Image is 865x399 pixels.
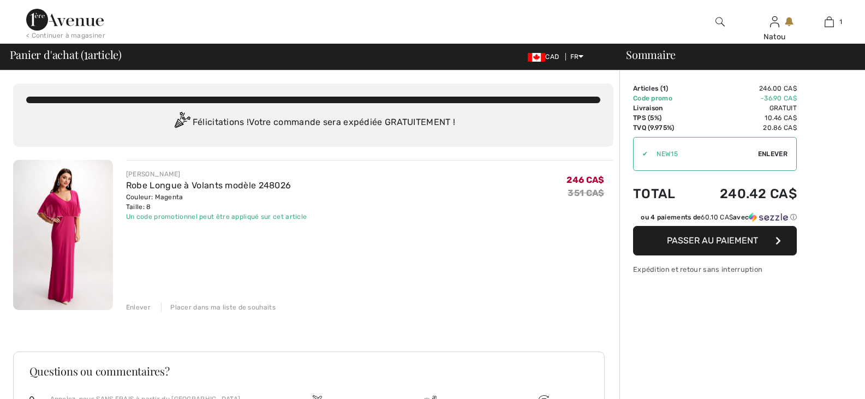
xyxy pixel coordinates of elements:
h3: Questions ou commentaires? [29,366,588,377]
button: Passer au paiement [633,226,797,255]
span: FR [570,53,584,61]
div: Placer dans ma liste de souhaits [161,302,276,312]
a: Se connecter [770,16,779,27]
img: recherche [715,15,725,28]
div: ou 4 paiements de60.10 CA$avecSezzle Cliquez pour en savoir plus sur Sezzle [633,212,797,226]
td: 20.86 CA$ [691,123,797,133]
a: Robe Longue à Volants modèle 248026 [126,180,291,190]
span: 60.10 CA$ [701,213,733,221]
span: 246 CA$ [566,175,604,185]
input: Code promo [648,138,758,170]
span: Passer au paiement [667,235,758,246]
img: 1ère Avenue [26,9,104,31]
div: < Continuer à magasiner [26,31,105,40]
div: Un code promotionnel peut être appliqué sur cet article [126,212,307,222]
div: Enlever [126,302,151,312]
div: ou 4 paiements de avec [641,212,797,222]
td: TPS (5%) [633,113,691,123]
td: 10.46 CA$ [691,113,797,123]
div: Sommaire [613,49,858,60]
td: Gratuit [691,103,797,113]
img: Canadian Dollar [528,53,545,62]
div: Félicitations ! Votre commande sera expédiée GRATUITEMENT ! [26,112,600,134]
span: 1 [84,46,88,61]
td: 240.42 CA$ [691,175,797,212]
td: Articles ( ) [633,84,691,93]
img: Mes infos [770,15,779,28]
div: Expédition et retour sans interruption [633,264,797,275]
span: 1 [839,17,842,27]
span: CAD [528,53,563,61]
img: Robe Longue à Volants modèle 248026 [13,160,113,310]
span: Enlever [758,149,788,159]
td: TVQ (9.975%) [633,123,691,133]
img: Congratulation2.svg [171,112,193,134]
img: Mon panier [825,15,834,28]
div: [PERSON_NAME] [126,169,307,179]
span: Panier d'achat ( article) [10,49,122,60]
td: Total [633,175,691,212]
span: 1 [663,85,666,92]
s: 351 CA$ [568,188,604,198]
div: Natou [748,31,801,43]
div: Couleur: Magenta Taille: 8 [126,192,307,212]
td: Code promo [633,93,691,103]
td: -36.90 CA$ [691,93,797,103]
div: ✔ [634,149,648,159]
a: 1 [802,15,856,28]
img: Sezzle [749,212,788,222]
td: Livraison [633,103,691,113]
td: 246.00 CA$ [691,84,797,93]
